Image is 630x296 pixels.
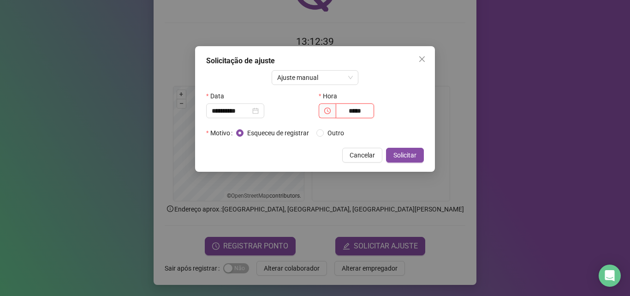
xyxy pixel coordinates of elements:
label: Data [206,89,230,103]
span: Ajuste manual [277,71,353,85]
span: Outro [324,128,348,138]
span: Cancelar [350,150,375,160]
label: Hora [319,89,343,103]
div: Solicitação de ajuste [206,55,424,66]
button: Close [415,52,429,66]
label: Motivo [206,126,236,140]
span: Esqueceu de registrar [244,128,313,138]
button: Solicitar [386,148,424,163]
span: Solicitar [393,150,416,160]
span: close [418,55,426,63]
button: Cancelar [342,148,382,163]
div: Open Intercom Messenger [599,265,621,287]
span: clock-circle [324,108,331,114]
